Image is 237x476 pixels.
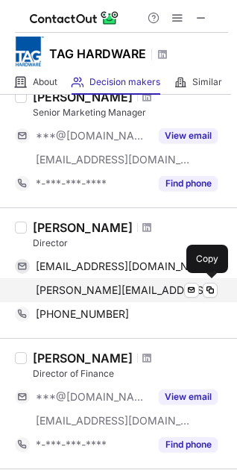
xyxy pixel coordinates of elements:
[159,389,218,404] button: Reveal Button
[49,45,146,63] h1: TAG HARDWARE
[33,220,133,235] div: [PERSON_NAME]
[36,307,129,321] span: [PHONE_NUMBER]
[33,237,228,250] div: Director
[15,37,45,66] img: cb939011b91fed5327393882162a9b06
[33,367,228,381] div: Director of Finance
[36,284,218,297] span: [PERSON_NAME][EMAIL_ADDRESS][DOMAIN_NAME]
[33,76,57,88] span: About
[36,129,150,143] span: ***@[DOMAIN_NAME]
[159,128,218,143] button: Reveal Button
[33,90,133,104] div: [PERSON_NAME]
[36,260,215,273] span: [EMAIL_ADDRESS][DOMAIN_NAME]
[159,437,218,452] button: Reveal Button
[36,390,150,404] span: ***@[DOMAIN_NAME]
[30,9,119,27] img: ContactOut v5.3.10
[89,76,160,88] span: Decision makers
[36,153,191,166] span: [EMAIL_ADDRESS][DOMAIN_NAME]
[36,414,191,428] span: [EMAIL_ADDRESS][DOMAIN_NAME]
[33,106,228,119] div: Senior Marketing Manager
[192,76,222,88] span: Similar
[159,176,218,191] button: Reveal Button
[33,351,133,366] div: [PERSON_NAME]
